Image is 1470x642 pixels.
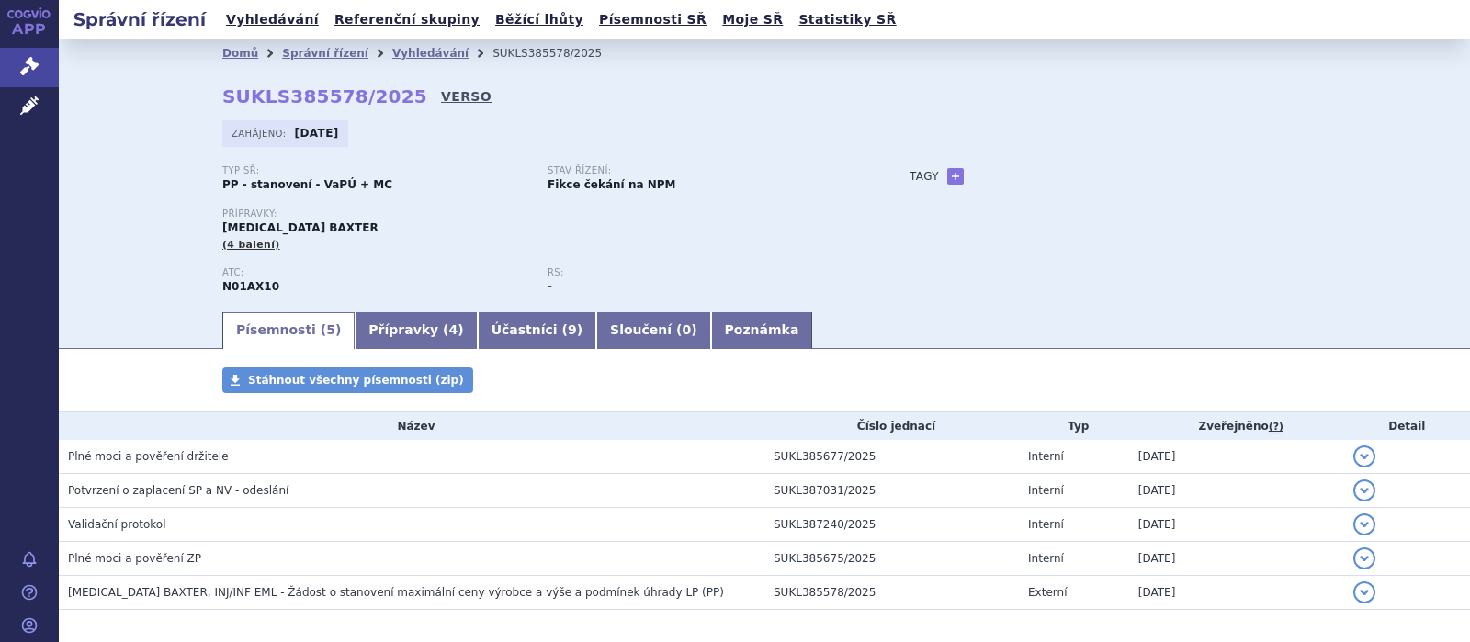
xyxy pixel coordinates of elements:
[1353,513,1375,535] button: detail
[392,47,469,60] a: Vyhledávání
[764,576,1019,610] td: SUKL385578/2025
[548,280,552,293] strong: -
[1353,581,1375,603] button: detail
[1028,518,1064,531] span: Interní
[248,374,464,387] span: Stáhnout všechny písemnosti (zip)
[1344,412,1470,440] th: Detail
[222,267,529,278] p: ATC:
[682,322,691,337] span: 0
[548,165,854,176] p: Stav řízení:
[355,312,477,349] a: Přípravky (4)
[68,586,724,599] span: PROPOFOL BAXTER, INJ/INF EML - Žádost o stanovení maximální ceny výrobce a výše a podmínek úhrady...
[1353,479,1375,501] button: detail
[232,126,289,141] span: Zahájeno:
[548,267,854,278] p: RS:
[282,47,368,60] a: Správní řízení
[596,312,710,349] a: Sloučení (0)
[1028,552,1064,565] span: Interní
[222,280,279,293] strong: PROPOFOL
[478,312,596,349] a: Účastníci (9)
[441,87,492,106] a: VERSO
[947,168,964,185] a: +
[222,47,258,60] a: Domů
[711,312,813,349] a: Poznámka
[910,165,939,187] h3: Tagy
[449,322,458,337] span: 4
[68,450,229,463] span: Plné moci a pověření držitele
[1028,484,1064,497] span: Interní
[222,239,280,251] span: (4 balení)
[220,7,324,32] a: Vyhledávání
[1129,440,1344,474] td: [DATE]
[1129,542,1344,576] td: [DATE]
[68,552,201,565] span: Plné moci a pověření ZP
[329,7,485,32] a: Referenční skupiny
[1269,421,1283,434] abbr: (?)
[1028,450,1064,463] span: Interní
[68,484,288,497] span: Potvrzení o zaplacení SP a NV - odeslání
[222,312,355,349] a: Písemnosti (5)
[59,6,220,32] h2: Správní řízení
[1129,508,1344,542] td: [DATE]
[1028,586,1067,599] span: Externí
[222,85,427,107] strong: SUKLS385578/2025
[1129,412,1344,440] th: Zveřejněno
[492,39,626,67] li: SUKLS385578/2025
[793,7,901,32] a: Statistiky SŘ
[222,165,529,176] p: Typ SŘ:
[490,7,589,32] a: Běžící lhůty
[1129,474,1344,508] td: [DATE]
[1019,412,1129,440] th: Typ
[222,178,392,191] strong: PP - stanovení - VaPÚ + MC
[764,474,1019,508] td: SUKL387031/2025
[717,7,788,32] a: Moje SŘ
[295,127,339,140] strong: [DATE]
[68,518,166,531] span: Validační protokol
[1353,445,1375,467] button: detail
[764,508,1019,542] td: SUKL387240/2025
[326,322,335,337] span: 5
[764,542,1019,576] td: SUKL385675/2025
[764,440,1019,474] td: SUKL385677/2025
[222,208,873,220] p: Přípravky:
[1129,576,1344,610] td: [DATE]
[1353,547,1375,569] button: detail
[222,221,379,234] span: [MEDICAL_DATA] BAXTER
[594,7,712,32] a: Písemnosti SŘ
[548,178,675,191] strong: Fikce čekání na NPM
[222,367,473,393] a: Stáhnout všechny písemnosti (zip)
[764,412,1019,440] th: Číslo jednací
[568,322,577,337] span: 9
[59,412,764,440] th: Název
